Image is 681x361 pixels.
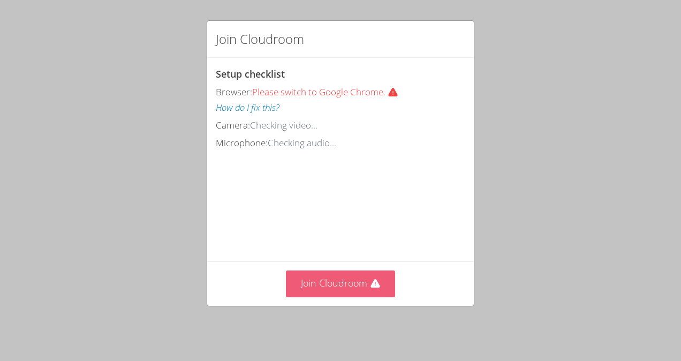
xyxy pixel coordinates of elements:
button: How do I fix this? [216,100,279,116]
button: Join Cloudroom [286,270,396,297]
span: Browser: [216,86,252,98]
span: Checking audio... [268,137,336,149]
span: Please switch to Google Chrome. [252,86,403,98]
span: Microphone: [216,137,268,149]
span: Setup checklist [216,67,285,80]
span: Camera: [216,119,250,131]
span: Checking video... [250,119,317,131]
h2: Join Cloudroom [216,29,304,49]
